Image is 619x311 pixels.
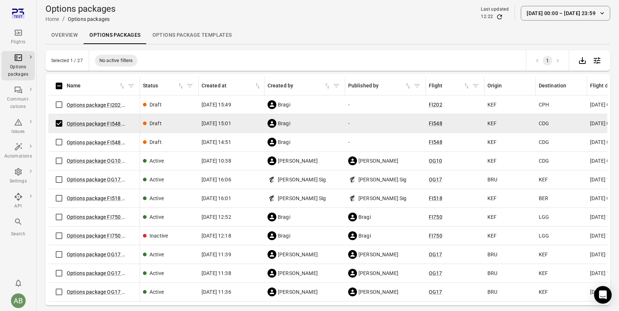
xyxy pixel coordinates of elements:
img: hair-woman-and-face-logo-and-symbols-free-vector.jpg [348,175,357,184]
span: KEF [487,195,497,202]
span: Name [67,82,126,90]
button: Aslaug Bjarnadottir [8,290,29,311]
div: Name [67,82,118,90]
span: [DATE] 12:18 [202,232,231,239]
span: Filter by status [184,80,195,91]
a: OG10 [429,158,442,164]
span: [PERSON_NAME] [278,270,318,277]
div: - [348,120,423,127]
div: - [348,101,423,108]
div: Flights [4,39,32,46]
span: [PERSON_NAME] [358,251,398,258]
div: Status [143,82,177,90]
div: Search [4,231,32,238]
div: Sort by published by in ascending order [348,82,412,90]
span: [PERSON_NAME] [358,270,398,277]
a: Automations [1,140,35,162]
span: Bragi [278,101,290,108]
div: Draft [150,101,162,108]
img: hair-woman-and-face-logo-and-symbols-free-vector.jpg [268,194,276,203]
button: Filter by published by [412,80,423,91]
a: Options package OG10 ([DATE]) [67,158,141,164]
span: Created at [202,82,261,90]
span: [PERSON_NAME] [278,251,318,258]
span: [DATE] 16:01 [202,195,231,202]
span: No active filters [95,57,137,64]
a: Settings [1,165,35,187]
span: Status [143,82,184,90]
span: BER [539,195,548,202]
span: [PERSON_NAME] [358,288,398,296]
span: KEF [539,251,548,258]
span: [DATE] 10:38 [202,157,231,164]
span: Bragi [278,213,290,221]
span: BRU [487,176,497,183]
span: Flight [429,82,470,90]
span: BRU [487,288,497,296]
div: - [348,138,423,146]
a: Communi-cations [1,83,35,113]
a: Home [45,16,59,22]
div: Inactive [150,232,168,239]
div: Draft [150,138,162,146]
span: [DATE] 16:06 [202,176,231,183]
span: KEF [539,176,548,183]
span: Bragi [278,138,290,146]
div: AB [11,293,26,308]
span: KEF [539,288,548,296]
h1: Options packages [45,3,115,15]
a: OG17 [429,177,442,182]
div: Draft [150,120,162,127]
div: Published by [348,82,404,90]
span: [DATE] 14:51 [202,138,231,146]
nav: Local navigation [45,26,610,44]
a: OG17 [429,252,442,257]
span: [PERSON_NAME] [358,157,398,164]
span: KEF [487,101,497,108]
span: [PERSON_NAME] [278,288,318,296]
button: Notifications [11,276,26,290]
nav: Breadcrumbs [45,15,115,23]
button: Filter by created by [331,80,342,91]
a: OG17 [429,270,442,276]
a: Options packages [1,51,35,80]
div: Issues [4,128,32,135]
a: Options package OG17 ([DATE]) [67,252,141,257]
li: / [62,15,65,23]
div: Sort by created at in ascending order [202,82,261,90]
div: Sort by created by in ascending order [268,82,331,90]
span: [PERSON_NAME] Sig [358,195,407,202]
button: Refresh data [496,13,503,21]
button: Options package FI202 ([DATE]) [67,101,126,109]
div: Export data [575,53,590,68]
button: Options package FI548 ([DATE]) [67,139,126,146]
a: Export data [575,57,590,64]
img: hair-woman-and-face-logo-and-symbols-free-vector.jpg [268,175,276,184]
button: Options package FI548 ([DATE]) [67,120,126,127]
span: Bragi [278,232,290,239]
span: CDG [539,138,549,146]
span: CDG [539,120,549,127]
a: FI518 [429,195,442,201]
span: [DATE] 12:52 [202,213,231,221]
div: 12:22 [481,13,493,21]
span: LGG [539,232,549,239]
div: Settings [4,178,32,185]
div: Active [150,288,164,296]
span: [PERSON_NAME] [278,157,318,164]
a: Options package OG17 ([DATE]) [67,289,141,295]
span: BRU [487,270,497,277]
div: Automations [4,153,32,160]
span: Bragi [358,213,371,221]
a: Options package FI750 ([DATE]) [67,233,141,239]
span: [DATE] 15:49 [202,101,231,108]
button: Filter by flight [470,80,481,91]
span: KEF [487,120,497,127]
a: Options package FI518 ([DATE]) [67,195,141,201]
button: Filter by name [126,80,137,91]
span: KEF [487,232,497,239]
div: Created by [268,82,324,90]
a: API [1,190,35,212]
span: [DATE] 11:36 [202,288,231,296]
